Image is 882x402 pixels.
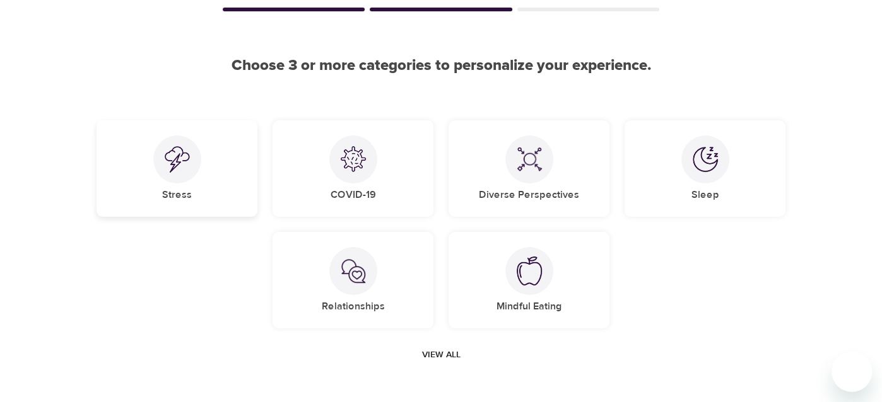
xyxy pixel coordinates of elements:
div: SleepSleep [625,120,785,217]
img: Sleep [693,147,718,172]
iframe: Button to launch messaging window [832,352,872,392]
button: View all [417,343,466,367]
img: COVID-19 [341,146,366,172]
div: StressStress [97,120,257,217]
div: COVID-19COVID-19 [273,120,433,217]
h5: Mindful Eating [497,300,562,313]
div: Mindful EatingMindful Eating [449,232,609,328]
h2: Choose 3 or more categories to personalize your experience. [97,57,785,75]
img: Stress [165,146,190,173]
div: Diverse PerspectivesDiverse Perspectives [449,120,609,217]
div: RelationshipsRelationships [273,232,433,328]
img: Relationships [341,258,366,284]
img: Diverse Perspectives [517,147,542,172]
h5: Sleep [691,188,719,202]
h5: COVID-19 [331,188,376,202]
span: View all [422,347,461,363]
h5: Stress [162,188,192,202]
h5: Relationships [322,300,385,313]
h5: Diverse Perspectives [479,188,579,202]
img: Mindful Eating [517,256,542,285]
